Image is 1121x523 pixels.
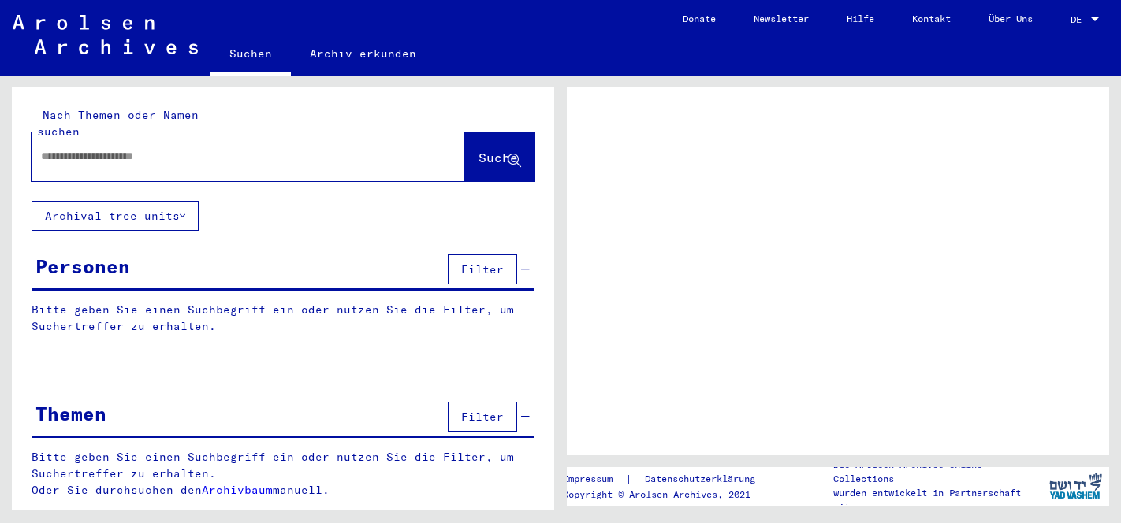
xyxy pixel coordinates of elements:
[461,410,504,424] span: Filter
[448,402,517,432] button: Filter
[563,471,774,488] div: |
[448,254,517,284] button: Filter
[291,35,435,72] a: Archiv erkunden
[465,132,534,181] button: Suche
[32,302,534,335] p: Bitte geben Sie einen Suchbegriff ein oder nutzen Sie die Filter, um Suchertreffer zu erhalten.
[35,252,130,280] div: Personen
[32,449,534,499] p: Bitte geben Sie einen Suchbegriff ein oder nutzen Sie die Filter, um Suchertreffer zu erhalten. O...
[833,486,1041,514] p: wurden entwickelt in Partnerschaft mit
[479,150,518,165] span: Suche
[461,262,504,276] span: Filter
[833,458,1041,486] p: Die Arolsen Archives Online-Collections
[1071,14,1088,25] span: DE
[35,399,106,428] div: Themen
[563,488,774,502] p: Copyright © Arolsen Archives, 2021
[13,15,198,54] img: Arolsen_neg.svg
[632,471,774,488] a: Datenschutzerklärung
[202,483,273,497] a: Archivbaum
[1046,466,1105,506] img: yv_logo.png
[37,108,199,139] mat-label: Nach Themen oder Namen suchen
[32,201,199,231] button: Archival tree units
[563,471,625,488] a: Impressum
[210,35,291,76] a: Suchen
